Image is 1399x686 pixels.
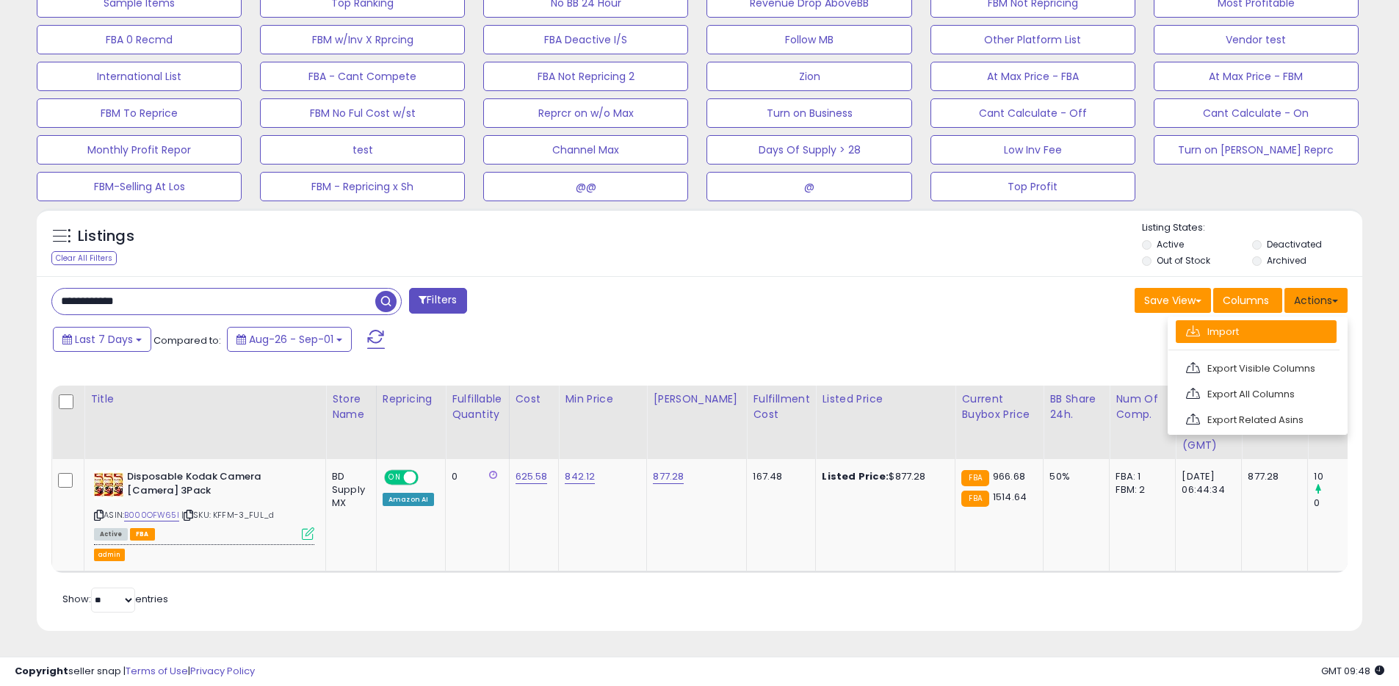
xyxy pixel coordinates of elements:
[75,332,133,347] span: Last 7 Days
[483,135,688,165] button: Channel Max
[565,469,595,484] a: 842.12
[706,62,911,91] button: Zion
[1267,238,1322,250] label: Deactivated
[332,470,365,510] div: BD Supply MX
[124,509,179,521] a: B000OFW65I
[94,549,125,561] button: admin
[483,172,688,201] button: @@
[1248,470,1296,483] div: 877.28
[260,135,465,165] button: test
[190,664,255,678] a: Privacy Policy
[1182,470,1230,497] div: [DATE] 06:44:34
[961,391,1037,422] div: Current Buybox Price
[37,172,242,201] button: FBM-Selling At Los
[483,98,688,128] button: Reprcr on w/o Max
[1135,288,1211,313] button: Save View
[1049,470,1098,483] div: 50%
[993,469,1025,483] span: 966.68
[227,327,352,352] button: Aug-26 - Sep-01
[332,391,370,422] div: Store Name
[126,664,188,678] a: Terms of Use
[1223,293,1269,308] span: Columns
[1154,135,1359,165] button: Turn on [PERSON_NAME] Reprc
[930,135,1135,165] button: Low Inv Fee
[37,98,242,128] button: FBM To Reprice
[62,592,168,606] span: Show: entries
[753,391,809,422] div: Fulfillment Cost
[1154,25,1359,54] button: Vendor test
[94,528,128,541] span: All listings currently available for purchase on Amazon
[386,472,404,484] span: ON
[930,98,1135,128] button: Cant Calculate - Off
[1116,470,1164,483] div: FBA: 1
[653,391,740,407] div: [PERSON_NAME]
[961,491,988,507] small: FBA
[90,391,319,407] div: Title
[1321,664,1384,678] span: 2025-09-9 09:48 GMT
[565,391,640,407] div: Min Price
[1176,357,1337,380] a: Export Visible Columns
[53,327,151,352] button: Last 7 Days
[452,391,502,422] div: Fulfillable Quantity
[961,470,988,486] small: FBA
[706,135,911,165] button: Days Of Supply > 28
[37,62,242,91] button: International List
[483,62,688,91] button: FBA Not Repricing 2
[94,470,123,499] img: 51gv6LFAZ0L._SL40_.jpg
[51,251,117,265] div: Clear All Filters
[383,391,439,407] div: Repricing
[127,470,306,501] b: Disposable Kodak Camera [Camera] 3Pack
[15,665,255,679] div: seller snap | |
[1284,288,1348,313] button: Actions
[383,493,434,506] div: Amazon AI
[260,25,465,54] button: FBM w/Inv X Rprcing
[1116,391,1169,422] div: Num of Comp.
[260,98,465,128] button: FBM No Ful Cost w/st
[516,469,548,484] a: 625.58
[94,470,314,538] div: ASIN:
[1314,470,1373,483] div: 10
[483,25,688,54] button: FBA Deactive I/S
[930,62,1135,91] button: At Max Price - FBA
[1049,391,1103,422] div: BB Share 24h.
[260,62,465,91] button: FBA - Cant Compete
[1213,288,1282,313] button: Columns
[1176,320,1337,343] a: Import
[130,528,155,541] span: FBA
[822,470,944,483] div: $877.28
[416,472,440,484] span: OFF
[1267,254,1306,267] label: Archived
[706,98,911,128] button: Turn on Business
[409,288,466,314] button: Filters
[516,391,553,407] div: Cost
[153,333,221,347] span: Compared to:
[993,490,1027,504] span: 1514.64
[78,226,134,247] h5: Listings
[1157,254,1210,267] label: Out of Stock
[260,172,465,201] button: FBM - Repricing x Sh
[1176,383,1337,405] a: Export All Columns
[1154,62,1359,91] button: At Max Price - FBM
[1157,238,1184,250] label: Active
[822,391,949,407] div: Listed Price
[1176,408,1337,431] a: Export Related Asins
[37,135,242,165] button: Monthly Profit Repor
[1154,98,1359,128] button: Cant Calculate - On
[452,470,497,483] div: 0
[15,664,68,678] strong: Copyright
[653,469,684,484] a: 877.28
[822,469,889,483] b: Listed Price:
[1142,221,1362,235] p: Listing States:
[181,509,274,521] span: | SKU: KFFM-3_FUL_d
[930,172,1135,201] button: Top Profit
[753,470,804,483] div: 167.48
[706,25,911,54] button: Follow MB
[249,332,333,347] span: Aug-26 - Sep-01
[706,172,911,201] button: @
[930,25,1135,54] button: Other Platform List
[37,25,242,54] button: FBA 0 Recmd
[1116,483,1164,497] div: FBM: 2
[1314,497,1373,510] div: 0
